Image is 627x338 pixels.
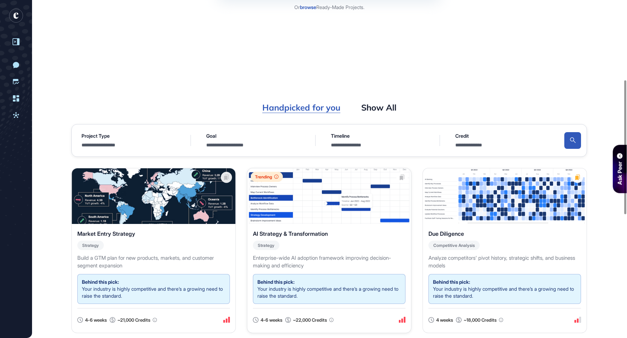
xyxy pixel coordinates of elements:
[294,4,364,11] p: Or Ready-Made Projects.
[82,243,99,248] span: Strategy
[428,230,464,238] span: Due Diligence
[258,243,274,248] span: Strategy
[433,243,475,248] span: Competitive Analysis
[206,132,300,139] div: Goal
[82,286,223,299] span: Your industry is highly competitive and there’s a growing need to raise the standard.
[361,103,396,113] div: Show All
[616,162,624,185] div: Ask Peer
[72,168,235,224] img: Market Entry Strategy
[300,4,316,10] strong: browse
[77,230,135,238] span: Market Entry Strategy
[428,254,581,270] p: Analyze competitors' pivot history, strategic shifts, and business models
[433,286,574,299] span: Your industry is highly competitive and there’s a growing need to raise the standard.
[464,317,497,323] span: ~18,000 Credits
[423,168,587,224] img: Due Diligence
[261,317,282,323] span: 4-6 weeks
[85,317,107,323] span: 4-6 weeks
[253,254,405,270] p: Enterprise-wide AI adoption framework improving decision-making and efficiency
[433,279,470,285] strong: Behind this pick:
[255,174,272,179] span: Trending
[82,132,175,139] div: Project Type
[117,317,150,323] span: ~21,000 Credits
[455,132,549,139] div: Credit
[293,317,327,323] span: ~22,000 Credits
[9,9,23,23] div: entrapeer-logo
[331,132,425,139] div: Timeline
[77,254,230,270] p: Build a GTM plan for new products, markets, and customer segment expansion
[247,168,411,224] img: AI Strategy & Transformation
[257,279,295,285] strong: Behind this pick:
[262,103,340,113] div: Handpicked for you
[82,279,119,285] strong: Behind this pick:
[436,317,453,323] span: 4 weeks
[257,286,398,299] span: Your industry is highly competitive and there’s a growing need to raise the standard.
[253,230,328,238] span: AI Strategy & Transformation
